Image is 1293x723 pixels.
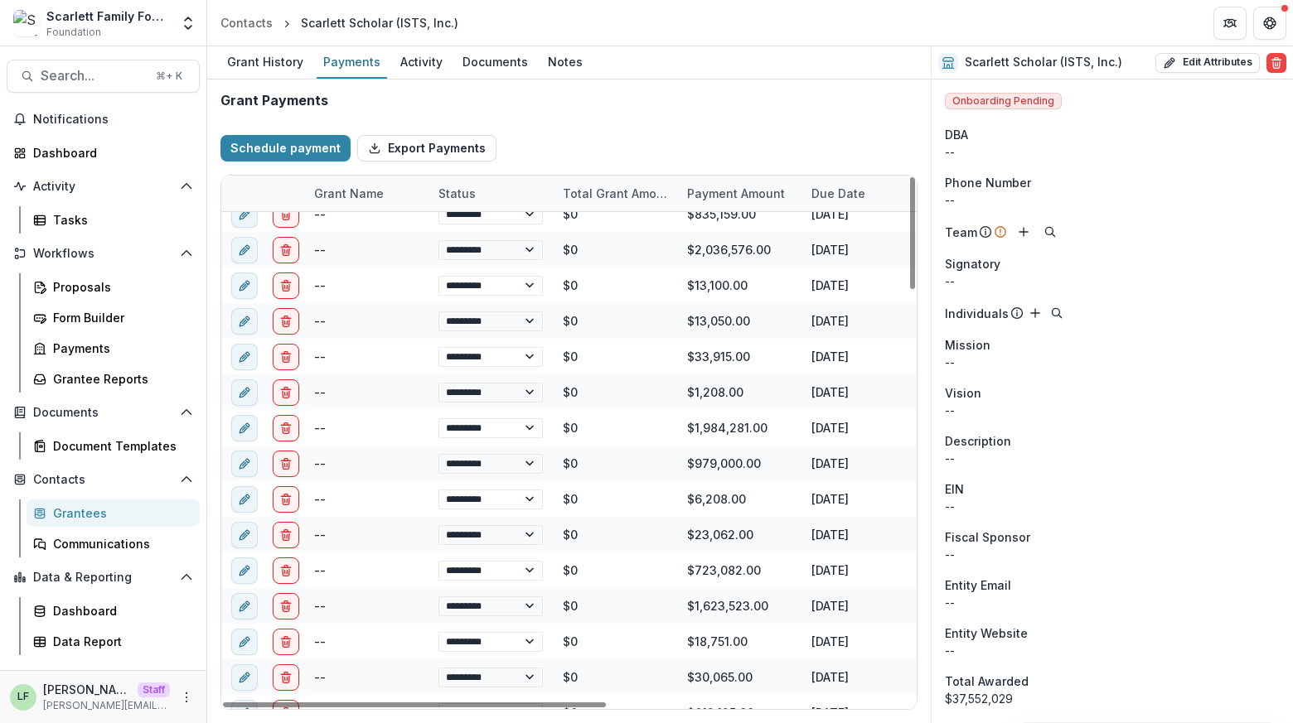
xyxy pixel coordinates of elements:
[17,692,29,702] div: Lucy Fey
[945,336,990,354] span: Mission
[945,384,981,402] span: Vision
[553,232,677,268] div: $0
[314,597,326,615] div: --
[456,46,535,79] a: Documents
[273,308,299,335] button: delete
[273,522,299,548] button: delete
[273,344,299,370] button: delete
[801,624,926,659] div: [DATE]
[801,185,875,202] div: Due Date
[801,552,926,588] div: [DATE]
[945,402,1280,419] p: --
[553,410,677,446] div: $0
[553,196,677,232] div: $0
[429,176,553,211] div: Status
[231,379,258,406] button: edit
[945,450,1280,467] p: --
[220,50,310,74] div: Grant History
[27,628,200,655] a: Data Report
[965,55,1122,70] h2: Scarlett Scholar (ISTS, Inc.)
[317,46,387,79] a: Payments
[314,419,326,436] div: --
[301,14,458,31] div: Scarlett Scholar (ISTS, Inc.)
[677,624,801,659] div: $18,751.00
[231,344,258,370] button: edit
[945,690,1280,707] div: $37,552,029
[553,659,677,695] div: $0
[801,517,926,552] div: [DATE]
[1155,53,1260,73] button: Edit Attributes
[945,594,1280,611] div: --
[220,14,273,31] div: Contacts
[677,588,801,624] div: $1,623,523.00
[27,499,200,527] a: Grantees
[304,185,394,202] div: Grant Name
[553,552,677,588] div: $0
[177,687,196,707] button: More
[7,106,200,133] button: Notifications
[677,196,801,232] div: $835,159.00
[553,374,677,410] div: $0
[945,224,977,241] p: Team
[553,624,677,659] div: $0
[677,176,801,211] div: Payment Amount
[553,481,677,517] div: $0
[231,415,258,441] button: edit
[456,50,535,74] div: Documents
[317,50,387,74] div: Payments
[231,629,258,655] button: edit
[553,446,677,481] div: $0
[314,205,326,223] div: --
[7,60,200,93] button: Search...
[945,498,1280,515] div: --
[314,277,326,294] div: --
[46,7,170,25] div: Scarlett Family Foundation
[553,303,677,339] div: $0
[231,557,258,584] button: edit
[677,185,795,202] div: Payment Amount
[7,399,200,426] button: Open Documents
[314,312,326,330] div: --
[314,455,326,472] div: --
[53,370,186,388] div: Grantee Reports
[945,126,968,143] span: DBA
[231,451,258,477] button: edit
[53,504,186,522] div: Grantees
[27,273,200,301] a: Proposals
[1014,222,1034,242] button: Add
[677,446,801,481] div: $979,000.00
[945,174,1031,191] span: Phone Number
[231,237,258,263] button: edit
[273,593,299,619] button: delete
[801,176,926,211] div: Due Date
[945,143,1280,161] div: --
[214,11,465,35] nav: breadcrumb
[273,629,299,655] button: delete
[801,268,926,303] div: [DATE]
[33,247,173,261] span: Workflows
[801,446,926,481] div: [DATE]
[553,517,677,552] div: $0
[33,144,186,161] div: Dashboard
[801,196,926,232] div: [DATE]
[153,67,186,85] div: ⌘ + K
[801,410,926,446] div: [DATE]
[7,173,200,200] button: Open Activity
[945,576,1011,594] span: Entity Email
[53,278,186,296] div: Proposals
[7,564,200,590] button: Open Data & Reporting
[231,664,258,691] button: edit
[314,348,326,365] div: --
[357,135,496,161] button: Export Payments
[33,180,173,194] span: Activity
[273,272,299,299] button: delete
[314,526,326,543] div: --
[394,50,449,74] div: Activity
[1266,53,1286,73] button: Delete
[945,672,1029,690] span: Total Awarded
[553,339,677,374] div: $0
[314,383,326,401] div: --
[1047,303,1067,323] button: Search
[801,303,926,339] div: [DATE]
[677,481,801,517] div: $6,208.00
